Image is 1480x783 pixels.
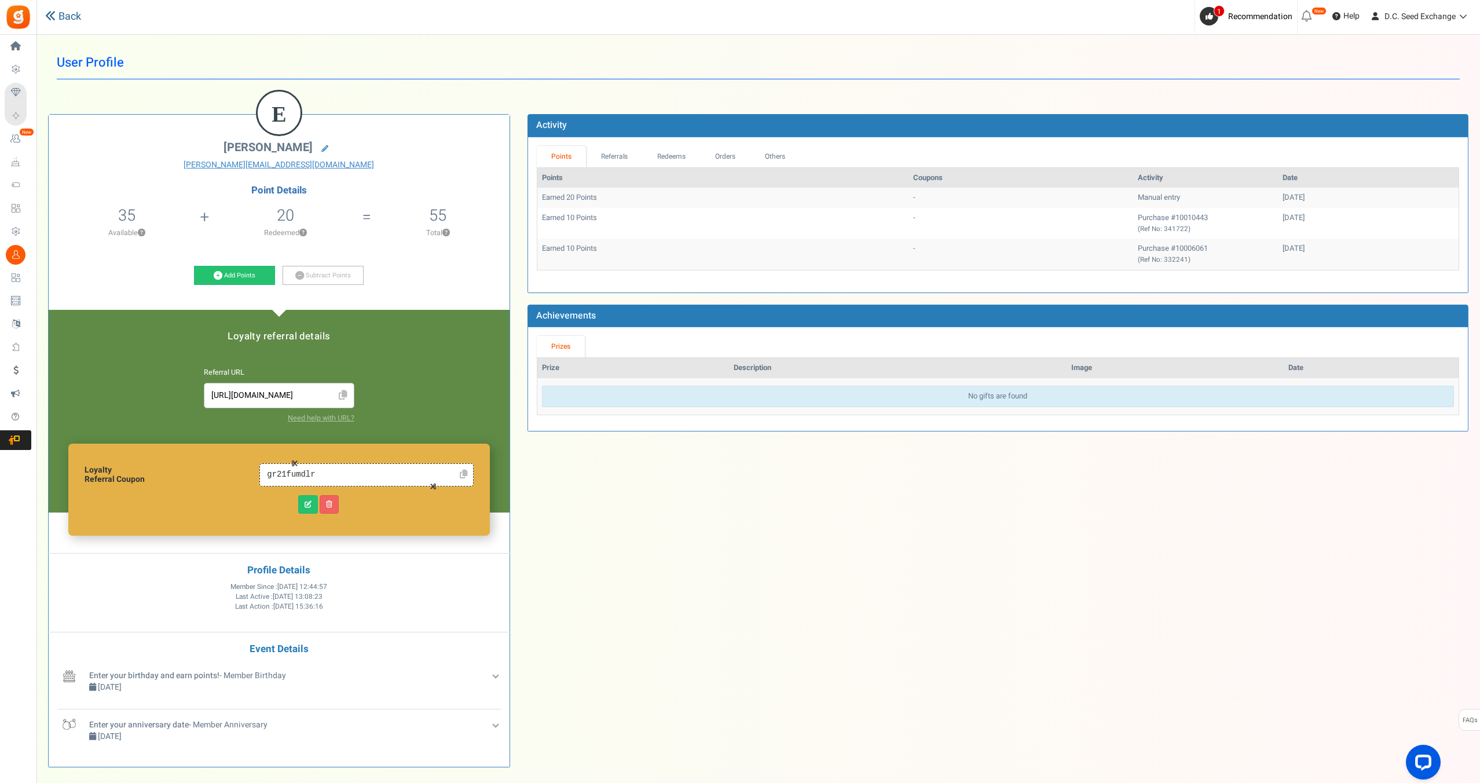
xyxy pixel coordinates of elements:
[536,118,567,132] b: Activity
[1133,168,1278,188] th: Activity
[98,730,122,742] span: [DATE]
[277,582,327,592] span: [DATE] 12:44:57
[277,207,294,224] h5: 20
[729,358,1067,378] th: Description
[1214,5,1225,17] span: 1
[89,719,189,731] b: Enter your anniversary date
[211,228,361,238] p: Redeemed
[701,146,750,167] a: Orders
[1328,7,1364,25] a: Help
[60,331,498,342] h5: Loyalty referral details
[194,266,275,286] a: Add Points
[19,128,34,136] em: New
[299,229,307,237] button: ?
[89,719,268,731] span: - Member Anniversary
[1284,358,1459,378] th: Date
[908,208,1133,239] td: -
[138,229,145,237] button: ?
[5,129,31,149] a: New
[908,168,1133,188] th: Coupons
[1283,192,1454,203] div: [DATE]
[334,386,353,406] span: Click to Copy
[537,239,909,269] td: Earned 10 Points
[118,204,135,227] span: 35
[1228,10,1292,23] span: Recommendation
[85,466,259,484] h6: Loyalty Referral Coupon
[1133,208,1278,239] td: Purchase #10010443
[536,309,596,323] b: Achievements
[57,644,501,655] h4: Event Details
[643,146,701,167] a: Redeems
[224,139,313,156] span: [PERSON_NAME]
[1283,213,1454,224] div: [DATE]
[57,46,1460,79] h1: User Profile
[273,592,323,602] span: [DATE] 13:08:23
[283,266,364,286] a: Subtract Points
[273,602,323,612] span: [DATE] 15:36:16
[537,358,729,378] th: Prize
[442,229,450,237] button: ?
[908,239,1133,269] td: -
[1384,10,1456,23] span: D.C. Seed Exchange
[57,565,501,576] h4: Profile Details
[1138,255,1190,265] small: (Ref No: 332241)
[1462,709,1478,731] span: FAQs
[288,413,354,423] a: Need help with URL?
[537,146,587,167] a: Points
[542,386,1454,407] div: No gifts are found
[1283,243,1454,254] div: [DATE]
[456,466,472,484] a: Click to Copy
[429,207,446,224] h5: 55
[537,188,909,208] td: Earned 20 Points
[57,159,501,171] a: [PERSON_NAME][EMAIL_ADDRESS][DOMAIN_NAME]
[1278,168,1459,188] th: Date
[1067,358,1283,378] th: Image
[1312,7,1327,15] em: New
[537,336,585,357] a: Prizes
[236,592,323,602] span: Last Active :
[49,185,510,196] h4: Point Details
[230,582,327,592] span: Member Since :
[586,146,643,167] a: Referrals
[1200,7,1297,25] a: 1 Recommendation
[204,369,354,377] h6: Referral URL
[89,669,219,682] b: Enter your birthday and earn points!
[1138,224,1190,234] small: (Ref No: 341722)
[372,228,504,238] p: Total
[537,168,909,188] th: Points
[54,228,199,238] p: Available
[5,4,31,30] img: Gratisfaction
[750,146,800,167] a: Others
[1138,192,1180,203] span: Manual entry
[258,92,301,137] figcaption: E
[89,669,286,682] span: - Member Birthday
[1133,239,1278,269] td: Purchase #10006061
[537,208,909,239] td: Earned 10 Points
[908,188,1133,208] td: -
[235,602,323,612] span: Last Action :
[1340,10,1360,22] span: Help
[98,681,122,693] span: [DATE]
